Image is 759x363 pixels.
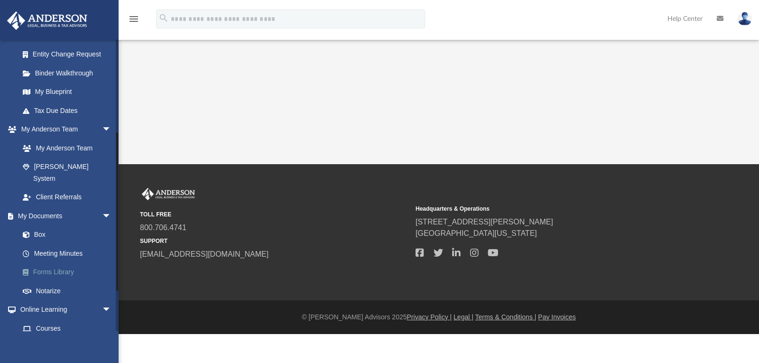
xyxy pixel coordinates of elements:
a: My Blueprint [13,83,121,102]
a: Pay Invoices [538,313,575,321]
a: 800.706.4741 [140,223,186,232]
a: Entity Change Request [13,45,126,64]
a: Notarize [13,281,126,300]
div: © [PERSON_NAME] Advisors 2025 [119,312,759,322]
a: menu [128,18,139,25]
a: [GEOGRAPHIC_DATA][US_STATE] [416,229,537,237]
a: [PERSON_NAME] System [13,158,121,188]
img: User Pic [738,12,752,26]
small: Headquarters & Operations [416,205,685,213]
a: Client Referrals [13,188,121,207]
a: My Anderson Team [13,139,116,158]
a: Courses [13,319,121,338]
a: Legal | [454,313,473,321]
img: Anderson Advisors Platinum Portal [140,188,197,200]
a: Online Learningarrow_drop_down [7,300,121,319]
i: search [158,13,169,23]
a: Meeting Minutes [13,244,126,263]
a: Tax Due Dates [13,101,126,120]
a: [EMAIL_ADDRESS][DOMAIN_NAME] [140,250,268,258]
a: My Anderson Teamarrow_drop_down [7,120,121,139]
img: Anderson Advisors Platinum Portal [4,11,90,30]
span: arrow_drop_down [102,206,121,226]
a: Privacy Policy | [407,313,452,321]
a: Box [13,225,121,244]
a: Terms & Conditions | [475,313,537,321]
a: Forms Library [13,263,126,282]
small: TOLL FREE [140,210,409,219]
a: My Documentsarrow_drop_down [7,206,126,225]
a: [STREET_ADDRESS][PERSON_NAME] [416,218,553,226]
span: arrow_drop_down [102,120,121,140]
a: Binder Walkthrough [13,64,126,83]
i: menu [128,13,139,25]
span: arrow_drop_down [102,300,121,320]
small: SUPPORT [140,237,409,245]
